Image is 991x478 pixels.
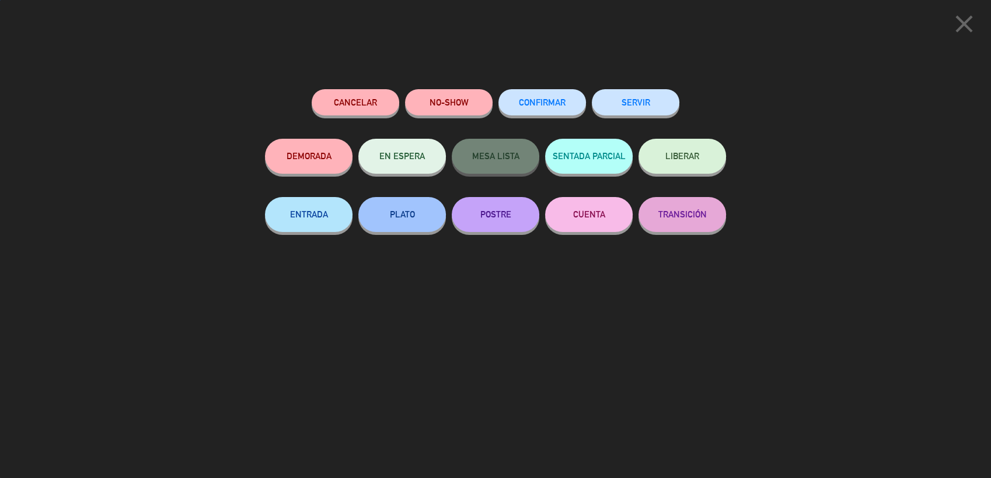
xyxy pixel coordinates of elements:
[498,89,586,115] button: CONFIRMAR
[265,197,353,232] button: ENTRADA
[312,89,399,115] button: Cancelar
[950,9,979,38] i: close
[665,151,699,161] span: LIBERAR
[946,9,982,43] button: close
[405,89,493,115] button: NO-SHOW
[452,139,539,174] button: MESA LISTA
[545,197,633,232] button: CUENTA
[545,139,633,174] button: SENTADA PARCIAL
[638,139,726,174] button: LIBERAR
[358,197,446,232] button: PLATO
[638,197,726,232] button: TRANSICIÓN
[519,97,566,107] span: CONFIRMAR
[452,197,539,232] button: POSTRE
[265,139,353,174] button: DEMORADA
[358,139,446,174] button: EN ESPERA
[592,89,679,115] button: SERVIR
